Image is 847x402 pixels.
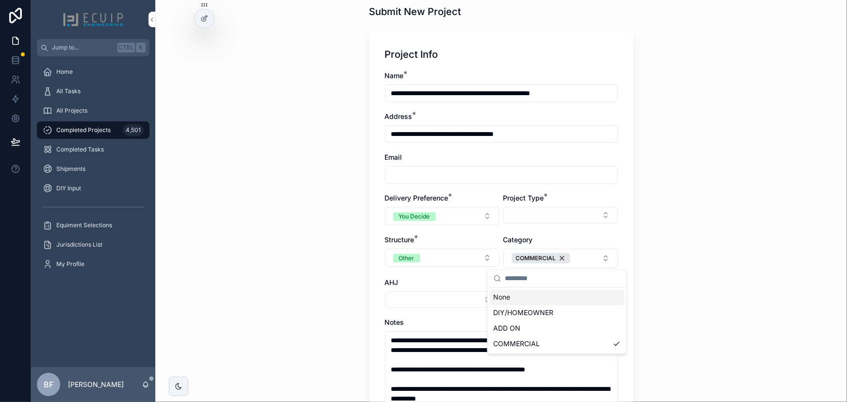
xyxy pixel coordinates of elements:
[503,249,618,268] button: Select Button
[399,212,430,221] div: You Decide
[385,249,499,267] button: Select Button
[56,260,84,268] span: My Profile
[56,107,87,115] span: All Projects
[503,235,533,244] span: Category
[37,83,149,100] a: All Tasks
[37,255,149,273] a: My Profile
[369,5,462,18] h1: Submit New Project
[516,254,556,262] span: COMMERCIAL
[37,141,149,158] a: Completed Tasks
[385,318,404,326] span: Notes
[56,165,85,173] span: Shipments
[56,126,111,134] span: Completed Projects
[37,180,149,197] a: DIY Input
[68,380,124,389] p: [PERSON_NAME]
[37,121,149,139] a: Completed Projects4,501
[56,184,81,192] span: DIY Input
[385,112,413,120] span: Address
[37,217,149,234] a: Equiment Selections
[385,291,499,308] button: Select Button
[63,12,124,27] img: App logo
[123,124,144,136] div: 4,501
[503,194,544,202] span: Project Type
[385,194,448,202] span: Delivery Preference
[385,153,402,161] span: Email
[512,253,570,264] button: Unselect 2
[399,254,415,263] div: Other
[117,43,135,52] span: Ctrl
[385,48,438,61] h1: Project Info
[56,241,102,249] span: Jurisdictions List
[56,221,112,229] span: Equiment Selections
[488,288,627,354] div: Suggestions
[385,235,415,244] span: Structure
[494,339,540,349] span: COMMERCIAL
[44,379,53,390] span: BF
[503,207,618,223] button: Select Button
[137,44,145,51] span: K
[490,290,625,305] div: None
[37,236,149,253] a: Jurisdictions List
[56,146,104,153] span: Completed Tasks
[37,63,149,81] a: Home
[37,102,149,119] a: All Projects
[37,160,149,178] a: Shipments
[494,324,521,334] span: ADD ON
[56,87,81,95] span: All Tasks
[385,278,399,286] span: AHJ
[385,71,404,80] span: Name
[494,308,554,318] span: DIY/HOMEOWNER
[52,44,114,51] span: Jump to...
[385,207,499,225] button: Select Button
[56,68,73,76] span: Home
[31,56,155,285] div: scrollable content
[37,39,149,56] button: Jump to...CtrlK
